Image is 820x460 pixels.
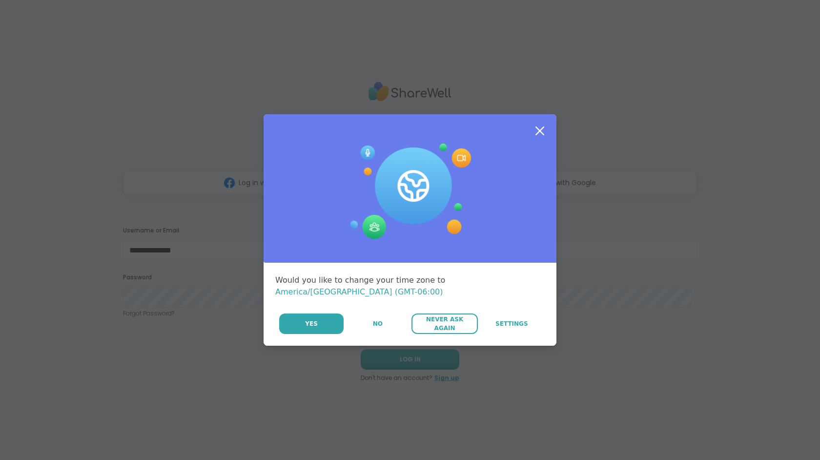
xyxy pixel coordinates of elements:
a: Settings [479,314,545,334]
span: No [373,319,383,328]
span: America/[GEOGRAPHIC_DATA] (GMT-06:00) [275,287,443,296]
span: Settings [495,319,528,328]
div: Would you like to change your time zone to [275,274,545,298]
button: Yes [279,314,344,334]
button: Never Ask Again [411,314,477,334]
span: Yes [305,319,318,328]
button: No [345,314,410,334]
img: Session Experience [349,144,471,239]
span: Never Ask Again [416,315,472,333]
